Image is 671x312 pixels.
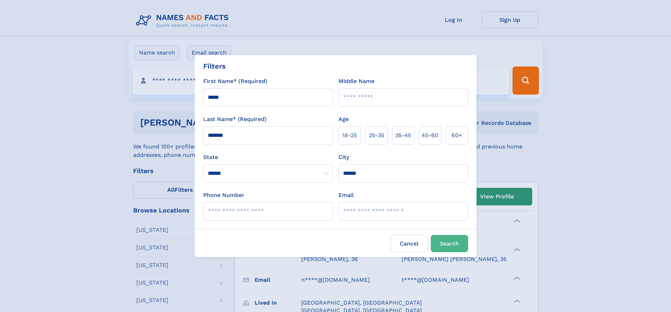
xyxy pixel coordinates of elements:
[342,131,357,140] span: 18‑25
[431,235,468,252] button: Search
[422,131,438,140] span: 45‑60
[395,131,411,140] span: 35‑45
[203,77,267,85] label: First Name* (Required)
[338,115,349,123] label: Age
[203,191,244,199] label: Phone Number
[203,115,267,123] label: Last Name* (Required)
[391,235,428,252] label: Cancel
[203,61,226,71] div: Filters
[203,153,333,161] label: State
[369,131,384,140] span: 25‑35
[452,131,462,140] span: 60+
[338,191,354,199] label: Email
[338,153,349,161] label: City
[338,77,374,85] label: Middle Name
